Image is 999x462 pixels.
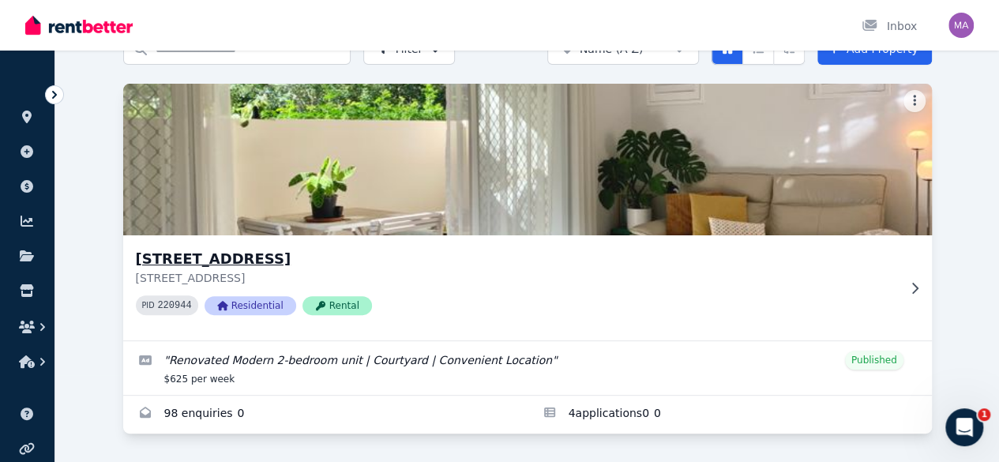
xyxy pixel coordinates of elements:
[945,408,983,446] iframe: Intercom live chat
[302,296,372,315] span: Rental
[948,13,974,38] img: Matthew
[123,84,932,340] a: Unit 1 11/13 Calder Road, Rydalmere[STREET_ADDRESS][STREET_ADDRESS]PID 220944ResidentialRental
[136,248,897,270] h3: [STREET_ADDRESS]
[978,408,990,421] span: 1
[25,13,133,37] img: RentBetter
[123,341,932,395] a: Edit listing: Renovated Modern 2-bedroom unit | Courtyard | Convenient Location
[103,80,952,239] img: Unit 1 11/13 Calder Road, Rydalmere
[205,296,296,315] span: Residential
[136,270,897,286] p: [STREET_ADDRESS]
[862,18,917,34] div: Inbox
[903,90,926,112] button: More options
[142,301,155,310] small: PID
[123,396,528,434] a: Enquiries for Unit 1 11/13 Calder Road, Rydalmere
[528,396,932,434] a: Applications for Unit 1 11/13 Calder Road, Rydalmere
[157,300,191,311] code: 220944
